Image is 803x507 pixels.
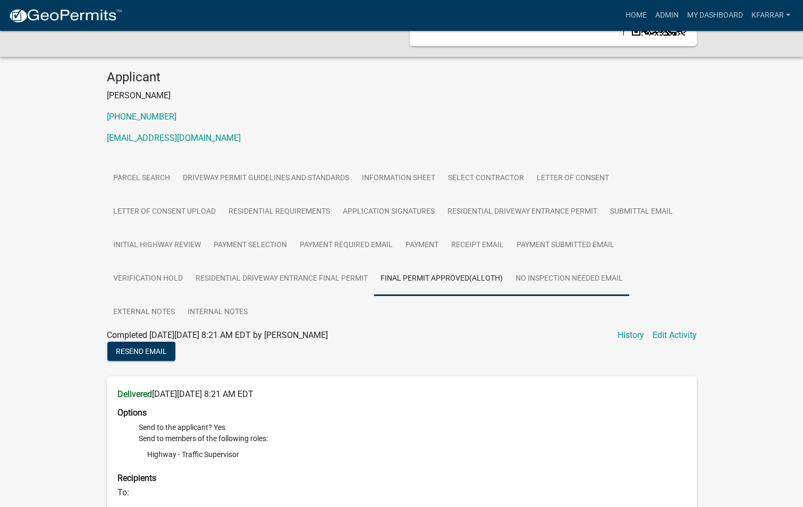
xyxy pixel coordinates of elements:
a: Home [621,5,651,26]
a: Payment Submitted Email [510,229,621,263]
a: kfarrar [747,5,794,26]
a: Internal Notes [181,295,254,329]
a: Information Sheet [356,162,442,196]
a: [PHONE_NUMBER] [107,112,176,122]
a: My Dashboard [683,5,747,26]
li: Send to members of the following roles: [139,433,686,464]
a: Initial Highway Review [107,229,207,263]
a: No Inspection Needed Email [509,262,629,296]
span: Completed [DATE][DATE] 8:21 AM EDT by [PERSON_NAME] [107,330,328,340]
a: Verification Hold [107,262,189,296]
a: Payment Required Email [293,229,399,263]
strong: Recipients [117,473,156,483]
a: Residential Driveway Entrance Permit [441,195,604,229]
li: Send to the applicant? Yes [139,422,686,433]
a: Edit Activity [653,329,697,342]
h4: Applicant [107,70,697,85]
button: Resend Email [107,342,175,361]
a: Payment Selection [207,229,293,263]
a: Select contractor [442,162,530,196]
a: Receipt Email [445,229,510,263]
a: Letter Of Consent [530,162,615,196]
a: External Notes [107,295,181,329]
a: Driveway Permit Guidelines and Standards [176,162,356,196]
a: Admin [651,5,683,26]
a: Payment [399,229,445,263]
h6: [DATE][DATE] 8:21 AM EDT [117,389,686,399]
p: [PERSON_NAME] [107,89,697,102]
span: Resend Email [116,347,167,355]
h6: To: [117,487,686,497]
a: Letter of Consent Upload [107,195,222,229]
a: Submittal Email [604,195,679,229]
strong: Delivered [117,389,152,399]
strong: Options [117,408,147,418]
a: Parcel search [107,162,176,196]
a: [EMAIL_ADDRESS][DOMAIN_NAME] [107,133,241,143]
li: Highway - Traffic Supervisor [139,446,686,462]
a: Application Signatures [336,195,441,229]
a: Residential Driveway Entrance Final Permit [189,262,374,296]
a: Residential Requirements [222,195,336,229]
a: History [618,329,644,342]
a: Final Permit Approved(AllOth) [374,262,509,296]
